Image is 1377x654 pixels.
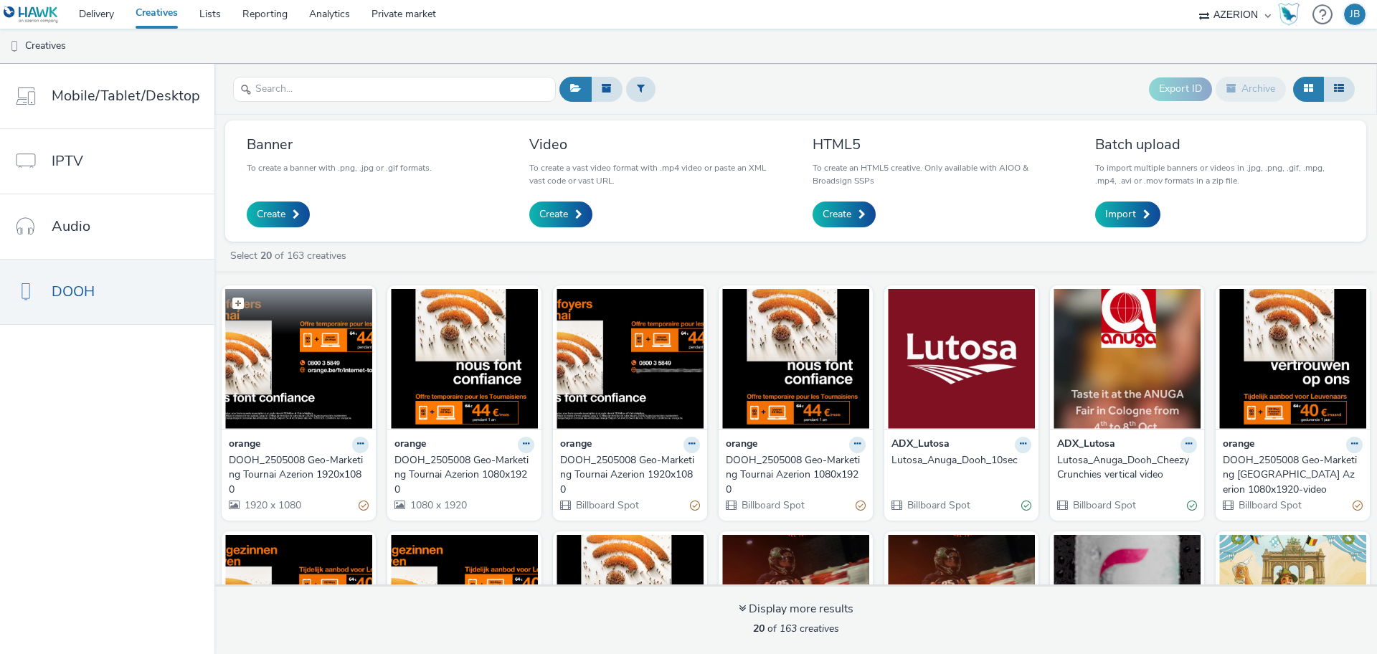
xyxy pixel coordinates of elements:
[726,453,860,497] div: DOOH_2505008 Geo-Marketing Tournai Azerion 1080x1920
[52,281,95,302] span: DOOH
[740,498,805,512] span: Billboard Spot
[260,249,272,262] strong: 20
[891,453,1026,468] div: Lutosa_Anuga_Dooh_10sec
[229,453,369,497] a: DOOH_2505008 Geo-Marketing Tournai Azerion 1920x1080
[753,622,839,635] span: of 163 creatives
[243,498,301,512] span: 1920 x 1080
[52,85,200,106] span: Mobile/Tablet/Desktop
[4,6,59,24] img: undefined Logo
[225,289,372,429] img: DOOH_2505008 Geo-Marketing Tournai Azerion 1920x1080 visual
[560,453,694,497] div: DOOH_2505008 Geo-Marketing Tournai Azerion 1920x1080
[1237,498,1302,512] span: Billboard Spot
[391,289,538,429] img: DOOH_2505008 Geo-Marketing Tournai Azerion 1080x1920 visual
[1054,289,1201,429] img: Lutosa_Anuga_Dooh_CheezyCrunchies vertical video visual
[823,207,851,222] span: Create
[891,453,1031,468] a: Lutosa_Anuga_Dooh_10sec
[1021,498,1031,513] div: Valid
[229,453,363,497] div: DOOH_2505008 Geo-Marketing Tournai Azerion 1920x1080
[247,202,310,227] a: Create
[1219,289,1366,429] img: DOOH_2505008 Geo-Marketing Leuven Azerion 1080x1920-video visual
[1323,77,1355,101] button: Table
[529,135,779,154] h3: Video
[359,498,369,513] div: Partially valid
[247,135,432,154] h3: Banner
[1278,3,1300,26] img: Hawk Academy
[52,151,83,171] span: IPTV
[557,289,704,429] img: DOOH_2505008 Geo-Marketing Tournai Azerion 1920x1080 visual
[1353,498,1363,513] div: Partially valid
[1223,437,1254,453] strong: orange
[856,498,866,513] div: Partially valid
[1071,498,1136,512] span: Billboard Spot
[529,202,592,227] a: Create
[257,207,285,222] span: Create
[726,453,866,497] a: DOOH_2505008 Geo-Marketing Tournai Azerion 1080x1920
[394,453,534,497] a: DOOH_2505008 Geo-Marketing Tournai Azerion 1080x1920
[722,289,869,429] img: DOOH_2505008 Geo-Marketing Tournai Azerion 1080x1920 visual
[1057,453,1197,483] a: Lutosa_Anuga_Dooh_CheezyCrunchies vertical video
[233,77,556,102] input: Search...
[560,437,592,453] strong: orange
[753,622,765,635] strong: 20
[1223,453,1357,497] div: DOOH_2505008 Geo-Marketing [GEOGRAPHIC_DATA] Azerion 1080x1920-video
[560,453,700,497] a: DOOH_2505008 Geo-Marketing Tournai Azerion 1920x1080
[529,161,779,187] p: To create a vast video format with .mp4 video or paste an XML vast code or vast URL.
[539,207,568,222] span: Create
[1057,453,1191,483] div: Lutosa_Anuga_Dooh_CheezyCrunchies vertical video
[739,601,853,617] div: Display more results
[1278,3,1305,26] a: Hawk Academy
[229,249,352,262] a: Select of 163 creatives
[1095,161,1345,187] p: To import multiple banners or videos in .jpg, .png, .gif, .mpg, .mp4, .avi or .mov formats in a z...
[906,498,970,512] span: Billboard Spot
[891,437,950,453] strong: ADX_Lutosa
[409,498,467,512] span: 1080 x 1920
[574,498,639,512] span: Billboard Spot
[1350,4,1360,25] div: JB
[247,161,432,174] p: To create a banner with .png, .jpg or .gif formats.
[1095,202,1160,227] a: Import
[1149,77,1212,100] button: Export ID
[229,437,260,453] strong: orange
[726,437,757,453] strong: orange
[813,161,1062,187] p: To create an HTML5 creative. Only available with AIOO & Broadsign SSPs
[1216,77,1286,101] button: Archive
[1223,453,1363,497] a: DOOH_2505008 Geo-Marketing [GEOGRAPHIC_DATA] Azerion 1080x1920-video
[813,135,1062,154] h3: HTML5
[1095,135,1345,154] h3: Batch upload
[52,216,90,237] span: Audio
[1057,437,1115,453] strong: ADX_Lutosa
[888,289,1035,429] img: Lutosa_Anuga_Dooh_10sec visual
[394,453,529,497] div: DOOH_2505008 Geo-Marketing Tournai Azerion 1080x1920
[1293,77,1324,101] button: Grid
[813,202,876,227] a: Create
[394,437,426,453] strong: orange
[7,39,22,54] img: dooh
[1105,207,1136,222] span: Import
[1187,498,1197,513] div: Valid
[690,498,700,513] div: Partially valid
